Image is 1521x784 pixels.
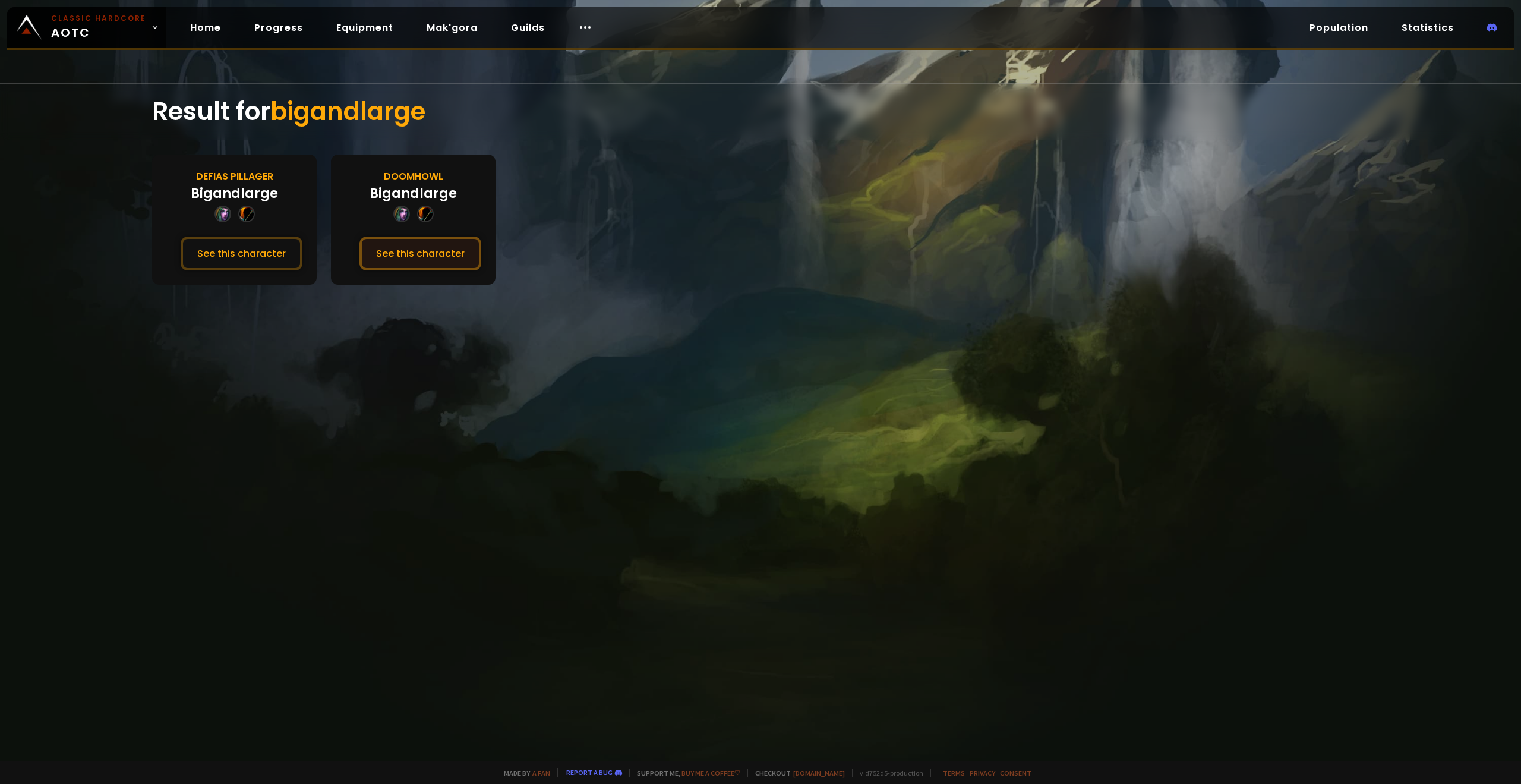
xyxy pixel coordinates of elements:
span: AOTC [51,13,146,42]
a: a fan [532,769,550,777]
a: Consent [1000,769,1031,777]
a: Terms [943,769,965,777]
a: Home [181,15,231,40]
span: bigandlarge [270,94,425,129]
div: Bigandlarge [191,184,278,203]
span: v. d752d5 - production [852,769,923,777]
a: Report a bug [566,768,613,777]
a: Mak'gora [417,15,487,40]
a: Equipment [327,15,403,40]
span: Support me, [629,769,740,777]
a: Classic HardcoreAOTC [7,7,166,48]
a: [DOMAIN_NAME] [793,769,845,777]
a: Privacy [970,769,995,777]
a: Guilds [501,15,554,40]
a: Buy me a coffee [681,769,740,777]
a: Statistics [1392,15,1463,40]
span: Checkout [747,769,845,777]
a: Population [1300,15,1378,40]
div: Bigandlarge [370,184,457,203]
div: Doomhowl [384,169,443,184]
small: Classic Hardcore [51,13,146,24]
span: Made by [497,769,550,777]
a: Progress [245,15,313,40]
button: See this character [359,237,481,270]
div: Result for [152,84,1369,140]
div: Defias Pillager [196,169,273,184]
button: See this character [181,237,302,270]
